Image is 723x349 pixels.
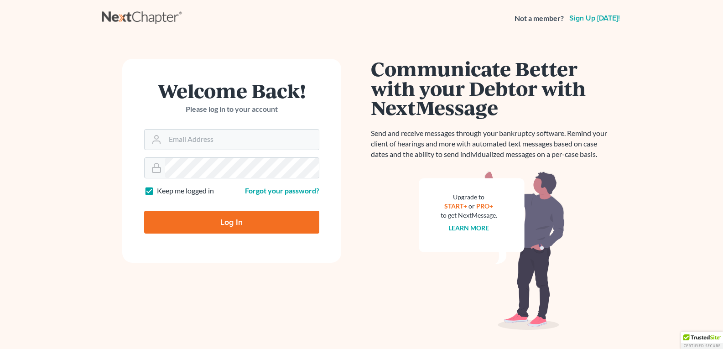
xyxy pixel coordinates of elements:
[419,171,565,330] img: nextmessage_bg-59042aed3d76b12b5cd301f8e5b87938c9018125f34e5fa2b7a6b67550977c72.svg
[441,193,497,202] div: Upgrade to
[245,186,319,195] a: Forgot your password?
[476,202,493,210] a: PRO+
[144,81,319,100] h1: Welcome Back!
[515,13,564,24] strong: Not a member?
[371,128,613,160] p: Send and receive messages through your bankruptcy software. Remind your client of hearings and mo...
[567,15,622,22] a: Sign up [DATE]!
[371,59,613,117] h1: Communicate Better with your Debtor with NextMessage
[444,202,467,210] a: START+
[448,224,489,232] a: Learn more
[441,211,497,220] div: to get NextMessage.
[468,202,475,210] span: or
[144,211,319,234] input: Log In
[681,332,723,349] div: TrustedSite Certified
[157,186,214,196] label: Keep me logged in
[165,130,319,150] input: Email Address
[144,104,319,115] p: Please log in to your account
